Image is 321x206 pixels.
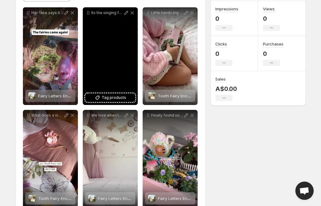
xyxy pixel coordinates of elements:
[38,196,113,201] span: Tooth Fairy Enchanted Card Set in Pink
[215,41,227,47] h3: Clicks
[263,15,280,22] p: 0
[215,50,232,57] p: 0
[31,113,63,118] p: What does a visit from the Tooth Fairy look like for your little one Our Tooth Fairy Sets make it...
[215,85,237,92] p: A$0.00
[23,7,78,105] div: Her face says it all Another fairy just visited her garden Who else loves magical discoveries lik...
[31,10,63,15] p: Her face says it all Another fairy just visited her garden Who else loves magical discoveries lik...
[148,195,155,202] img: Fairy Letters Enchanted Mail Set
[38,93,100,98] span: Fairy Letters Enchanted Mail Set
[85,93,135,102] button: Tag products
[28,92,36,99] img: Fairy Letters Enchanted Mail Set
[151,113,183,118] p: Finally found some good use for these Woolworths coins fairy fairygarden mom mum toddlermom magic...
[88,195,96,202] img: Fairy Letters Enchanted Mail Set
[215,76,226,82] h3: Sales
[263,41,283,47] h3: Purchases
[83,7,138,105] div: Its the singing for me this week fairygarden magic childhood youngfamily family mum dad aussiemum...
[91,113,123,118] p: We love when the fairies come to visit
[263,50,283,57] p: 0
[98,196,159,201] span: Fairy Letters Enchanted Mail Set
[143,7,198,105] div: Little hands big wonder Flipping through pages of magic and holding the tiniest pouch of dreamsbe...
[28,195,36,202] img: Tooth Fairy Enchanted Card Set in Pink
[215,6,238,12] h3: Impressions
[158,93,233,98] span: Tooth Fairy Enchanted Card Set in Pink
[263,6,275,12] h3: Views
[295,182,314,200] div: Open chat
[102,95,126,101] span: Tag products
[148,92,155,99] img: Tooth Fairy Enchanted Card Set in Pink
[91,10,123,15] p: Its the singing for me this week fairygarden magic childhood youngfamily family mum dad aussiemum...
[215,15,238,22] p: 0
[158,196,219,201] span: Fairy Letters Enchanted Mail Set
[151,10,183,15] p: Little hands big wonder Flipping through pages of magic and holding the tiniest pouch of dreamsbe...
